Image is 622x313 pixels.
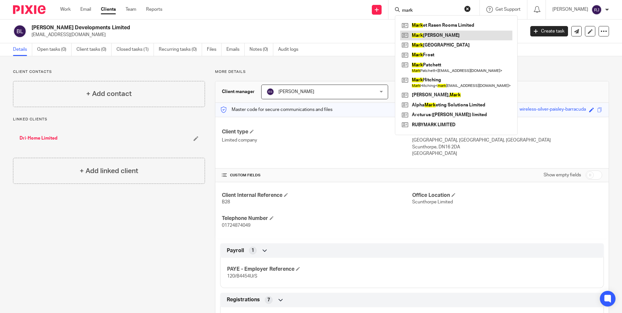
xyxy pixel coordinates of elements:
[13,69,205,75] p: Client contacts
[222,173,412,178] h4: CUSTOM FIELDS
[495,7,521,12] span: Get Support
[222,129,412,135] h4: Client type
[116,43,154,56] a: Closed tasks (1)
[76,43,112,56] a: Client tasks (0)
[412,150,602,157] p: [GEOGRAPHIC_DATA]
[520,106,586,114] div: wireless-silver-paisley-barracuda
[412,200,453,204] span: Scunthorpe Limited
[401,8,460,14] input: Search
[412,137,602,143] p: [GEOGRAPHIC_DATA], [GEOGRAPHIC_DATA], [GEOGRAPHIC_DATA]
[278,43,303,56] a: Audit logs
[250,43,273,56] a: Notes (0)
[266,88,274,96] img: svg%3E
[13,117,205,122] p: Linked clients
[222,223,250,228] span: 01724874049
[227,247,244,254] span: Payroll
[13,43,32,56] a: Details
[226,43,245,56] a: Emails
[32,32,521,38] p: [EMAIL_ADDRESS][DOMAIN_NAME]
[544,172,581,178] label: Show empty fields
[222,137,412,143] p: Limited company
[222,192,412,199] h4: Client Internal Reference
[20,135,58,142] a: Dri-Home Limited
[267,297,270,303] span: 7
[278,89,314,94] span: [PERSON_NAME]
[146,6,162,13] a: Reports
[37,43,72,56] a: Open tasks (0)
[227,266,412,273] h4: PAYE - Employer Reference
[215,69,609,75] p: More details
[80,6,91,13] a: Email
[412,192,602,199] h4: Office Location
[464,6,471,12] button: Clear
[207,43,222,56] a: Files
[159,43,202,56] a: Recurring tasks (0)
[60,6,71,13] a: Work
[227,296,260,303] span: Registrations
[591,5,602,15] img: svg%3E
[13,24,27,38] img: svg%3E
[101,6,116,13] a: Clients
[251,247,254,254] span: 1
[222,215,412,222] h4: Telephone Number
[222,88,255,95] h3: Client manager
[80,166,138,176] h4: + Add linked client
[126,6,136,13] a: Team
[412,144,602,150] p: Scunthorpe, DN16 2DA
[227,274,257,279] span: 120/B4454U/S
[222,200,230,204] span: B28
[220,106,332,113] p: Master code for secure communications and files
[13,5,46,14] img: Pixie
[530,26,568,36] a: Create task
[552,6,588,13] p: [PERSON_NAME]
[86,89,132,99] h4: + Add contact
[32,24,423,31] h2: [PERSON_NAME] Developments Limited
